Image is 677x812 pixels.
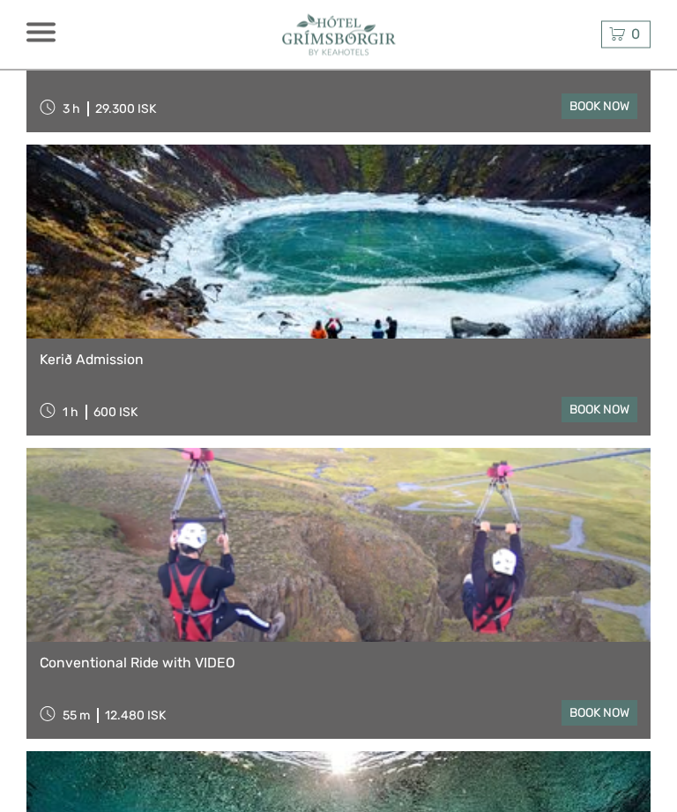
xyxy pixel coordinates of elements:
p: We're away right now. Please check back later! [25,31,199,45]
div: 29.300 ISK [95,102,156,117]
span: 0 [629,26,643,42]
img: 2330-0b36fd34-6396-456d-bf6d-def7e598b057_logo_small.jpg [281,13,397,56]
a: book now [562,94,637,120]
button: Open LiveChat chat widget [203,27,224,48]
a: book now [562,701,637,726]
a: Kerið Admission [40,353,637,369]
div: 600 ISK [93,406,138,421]
span: 1 h [63,406,78,421]
a: book now [562,398,637,423]
div: 12.480 ISK [105,709,166,724]
a: Conventional Ride with VIDEO [40,656,637,673]
span: 3 h [63,102,80,117]
span: 55 m [63,709,90,724]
